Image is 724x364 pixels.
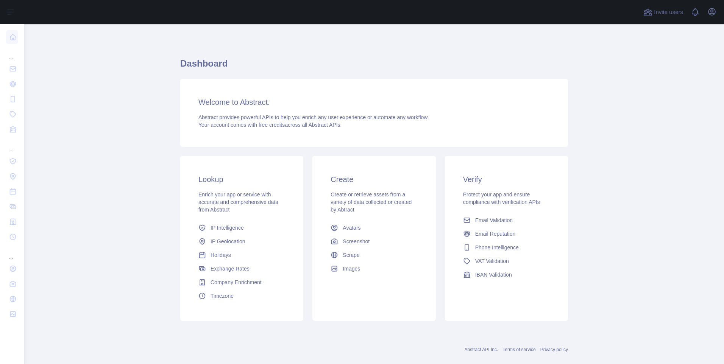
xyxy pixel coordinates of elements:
span: IP Geolocation [211,238,245,245]
span: Images [343,265,360,272]
a: Scrape [328,248,420,262]
a: Images [328,262,420,275]
button: Invite users [642,6,685,18]
div: ... [6,245,18,260]
h1: Dashboard [180,58,568,76]
h3: Lookup [198,174,285,185]
span: Holidays [211,251,231,259]
span: Your account comes with across all Abstract APIs. [198,122,342,128]
span: Avatars [343,224,360,232]
a: Exchange Rates [195,262,288,275]
span: VAT Validation [475,257,509,265]
a: Terms of service [502,347,535,352]
a: Email Reputation [460,227,553,241]
a: Privacy policy [540,347,568,352]
a: IP Geolocation [195,235,288,248]
span: Exchange Rates [211,265,250,272]
span: Enrich your app or service with accurate and comprehensive data from Abstract [198,191,278,213]
a: Company Enrichment [195,275,288,289]
span: Phone Intelligence [475,244,519,251]
span: IP Intelligence [211,224,244,232]
span: Create or retrieve assets from a variety of data collected or created by Abtract [331,191,412,213]
a: Timezone [195,289,288,303]
span: Invite users [654,8,683,17]
a: Email Validation [460,213,553,227]
span: IBAN Validation [475,271,512,278]
h3: Create [331,174,417,185]
span: Company Enrichment [211,278,262,286]
div: ... [6,45,18,61]
a: Avatars [328,221,420,235]
a: Abstract API Inc. [465,347,498,352]
span: Email Reputation [475,230,516,238]
a: IP Intelligence [195,221,288,235]
span: Email Validation [475,216,513,224]
a: Holidays [195,248,288,262]
a: VAT Validation [460,254,553,268]
span: free credits [259,122,285,128]
a: Phone Intelligence [460,241,553,254]
span: Scrape [343,251,359,259]
a: IBAN Validation [460,268,553,282]
span: Timezone [211,292,234,300]
h3: Welcome to Abstract. [198,97,550,107]
h3: Verify [463,174,550,185]
span: Protect your app and ensure compliance with verification APIs [463,191,540,205]
a: Screenshot [328,235,420,248]
span: Screenshot [343,238,370,245]
span: Abstract provides powerful APIs to help you enrich any user experience or automate any workflow. [198,114,429,120]
div: ... [6,138,18,153]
